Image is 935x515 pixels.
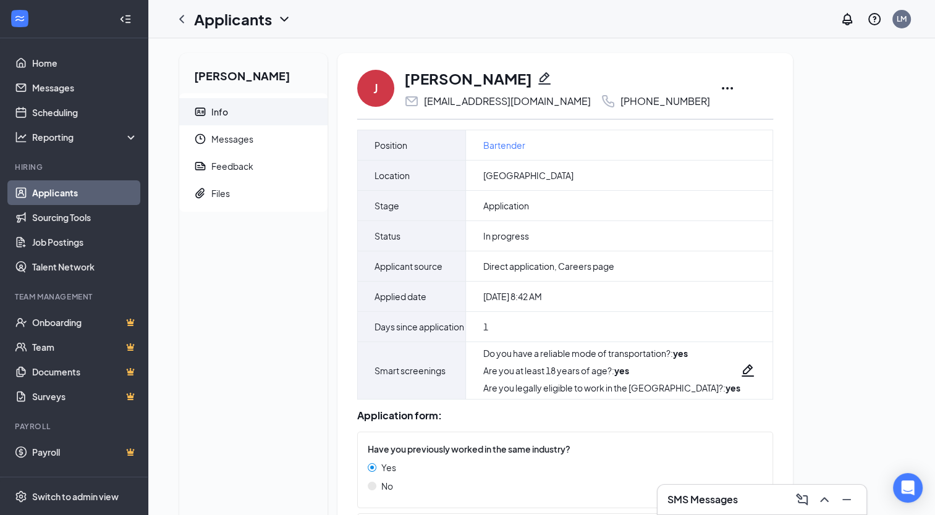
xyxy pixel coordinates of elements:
[32,51,138,75] a: Home
[720,81,735,96] svg: Ellipses
[32,205,138,230] a: Sourcing Tools
[726,382,740,393] strong: yes
[667,493,738,506] h3: SMS Messages
[32,180,138,205] a: Applicants
[483,347,740,359] div: Do you have a reliable mode of transportation? :
[179,125,328,153] a: ClockMessages
[32,384,138,409] a: SurveysCrown
[15,490,27,503] svg: Settings
[897,14,907,24] div: LM
[32,440,138,464] a: PayrollCrown
[817,492,832,507] svg: ChevronUp
[32,254,138,279] a: Talent Network
[620,95,710,107] div: [PHONE_NUMBER]
[194,187,206,199] svg: Paperclip
[424,95,591,107] div: [EMAIL_ADDRESS][DOMAIN_NAME]
[867,12,882,27] svg: QuestionInfo
[374,319,464,334] span: Days since application
[368,442,570,456] span: Have you previously worked in the same industry?
[483,260,614,272] span: Direct application, Careers page
[374,228,400,243] span: Status
[179,98,328,125] a: ContactCardInfo
[483,138,525,152] a: Bartender
[15,421,135,432] div: Payroll
[483,320,488,333] span: 1
[277,12,292,27] svg: ChevronDown
[14,12,26,25] svg: WorkstreamLogo
[374,259,442,274] span: Applicant source
[179,53,328,93] h2: [PERSON_NAME]
[32,100,138,125] a: Scheduling
[837,490,857,509] button: Minimize
[893,473,923,503] div: Open Intercom Messenger
[15,291,135,302] div: Team Management
[32,490,119,503] div: Switch to admin view
[404,68,532,89] h1: [PERSON_NAME]
[194,160,206,172] svg: Report
[211,125,318,153] span: Messages
[374,289,426,304] span: Applied date
[381,461,396,474] span: Yes
[32,131,138,143] div: Reporting
[840,12,855,27] svg: Notifications
[795,492,810,507] svg: ComposeMessage
[32,230,138,254] a: Job Postings
[483,290,542,303] span: [DATE] 8:42 AM
[373,80,378,97] div: J
[194,133,206,145] svg: Clock
[194,106,206,118] svg: ContactCard
[374,138,407,153] span: Position
[614,365,629,376] strong: yes
[174,12,189,27] svg: ChevronLeft
[32,310,138,335] a: OnboardingCrown
[740,363,755,378] svg: Pencil
[15,131,27,143] svg: Analysis
[601,94,616,109] svg: Phone
[179,180,328,207] a: PaperclipFiles
[211,160,253,172] div: Feedback
[537,71,552,86] svg: Pencil
[119,13,132,25] svg: Collapse
[792,490,812,509] button: ComposeMessage
[357,409,773,422] div: Application form:
[32,335,138,359] a: TeamCrown
[211,106,228,118] div: Info
[839,492,854,507] svg: Minimize
[194,9,272,30] h1: Applicants
[211,187,230,199] div: Files
[381,479,393,493] span: No
[374,363,446,378] span: Smart screenings
[483,230,529,242] span: In progress
[483,382,740,394] div: Are you legally eligible to work in the [GEOGRAPHIC_DATA]? :
[15,162,135,172] div: Hiring
[483,199,529,212] span: Application
[483,364,740,377] div: Are you at least 18 years of age? :
[374,198,399,213] span: Stage
[32,75,138,100] a: Messages
[814,490,834,509] button: ChevronUp
[32,359,138,384] a: DocumentsCrown
[673,348,688,359] strong: yes
[374,168,410,183] span: Location
[179,153,328,180] a: ReportFeedback
[404,94,419,109] svg: Email
[483,169,573,182] span: [GEOGRAPHIC_DATA]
